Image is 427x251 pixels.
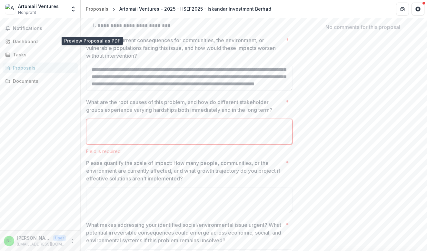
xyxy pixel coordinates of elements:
div: Artomaii Ventures [18,3,59,10]
div: Dashboard [13,38,73,45]
p: What are the root causes of this problem, and how do different stakeholder groups experience vary... [86,98,283,114]
div: Field is required [86,149,293,154]
img: Artomaii Ventures [5,4,15,14]
div: Nurmaizurah Jamaludin [6,239,12,243]
p: User [53,235,66,241]
div: Artomaii Ventures - 2025 - HSEF2025 - Iskandar Investment Berhad [119,5,271,12]
p: No comments for this proposal [325,23,400,31]
a: Proposals [3,63,78,73]
div: Tasks [13,51,73,58]
button: Get Help [412,3,424,15]
p: [EMAIL_ADDRESS][DOMAIN_NAME] [17,241,66,247]
a: Tasks [3,49,78,60]
button: More [69,237,76,245]
div: Proposals [86,5,108,12]
p: Please quantify the scale of impact: How many people, communities, or the environment are current... [86,159,283,182]
button: Notifications [3,23,78,34]
a: Proposals [83,4,111,14]
p: What are the current consequences for communities, the environment, or vulnerable populations fac... [86,36,283,60]
a: Documents [3,76,78,86]
span: Notifications [13,26,75,31]
button: Partners [396,3,409,15]
a: Dashboard [3,36,78,47]
div: Proposals [13,64,73,71]
span: Nonprofit [18,10,36,15]
p: [PERSON_NAME] [17,235,50,241]
p: What makes addressing your identified social/environmental issue urgent? What potential irreversi... [86,221,283,244]
button: Open entity switcher [69,3,78,15]
div: Documents [13,78,73,84]
nav: breadcrumb [83,4,274,14]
